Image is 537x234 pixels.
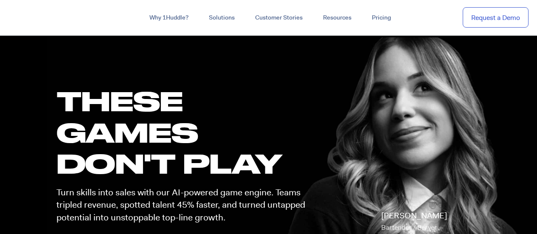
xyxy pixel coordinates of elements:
a: Pricing [362,10,401,25]
img: ... [8,9,69,25]
p: [PERSON_NAME] [381,210,447,234]
span: Bartender / Server [381,223,437,232]
a: Customer Stories [245,10,313,25]
h1: these GAMES DON'T PLAY [56,85,313,179]
a: Resources [313,10,362,25]
a: Solutions [199,10,245,25]
p: Turn skills into sales with our AI-powered game engine. Teams tripled revenue, spotted talent 45%... [56,186,313,224]
a: Request a Demo [463,7,529,28]
a: Why 1Huddle? [139,10,199,25]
